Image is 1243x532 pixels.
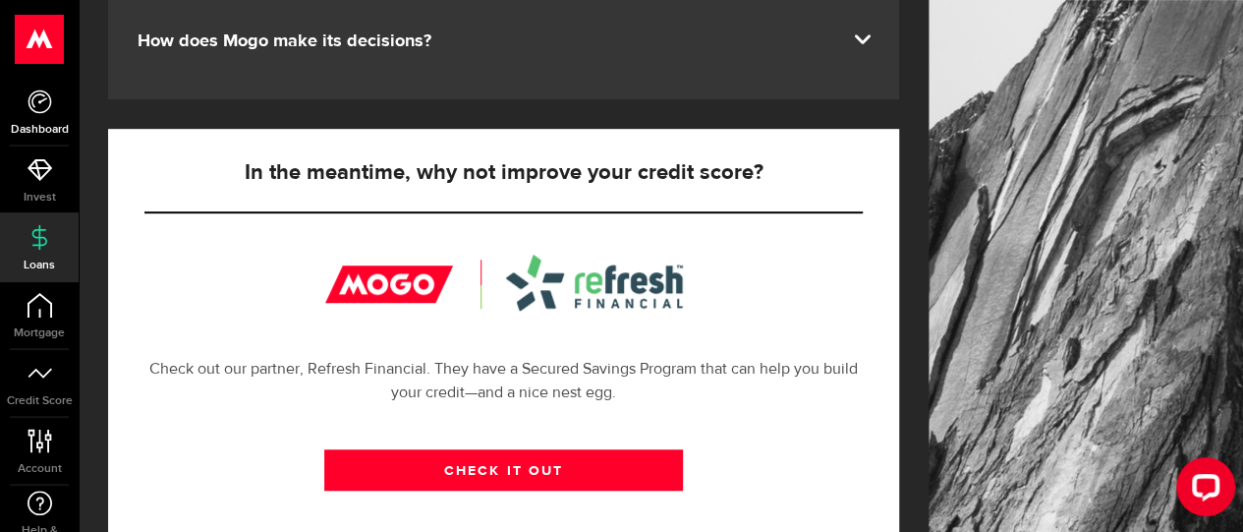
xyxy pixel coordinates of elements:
div: How does Mogo make its decisions? [138,30,870,53]
h5: In the meantime, why not improve your credit score? [144,161,863,185]
a: CHECK IT OUT [324,449,684,491]
iframe: LiveChat chat widget [1160,449,1243,532]
p: Check out our partner, Refresh Financial. They have a Secured Savings Program that can help you b... [144,358,863,405]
